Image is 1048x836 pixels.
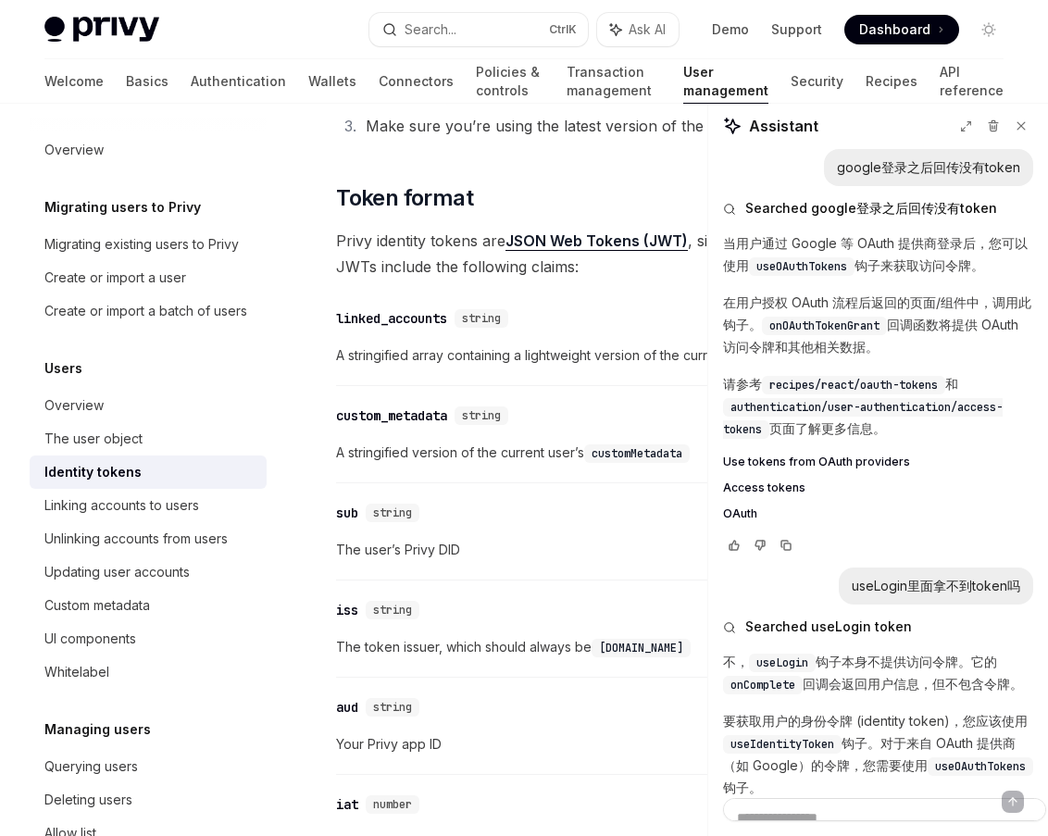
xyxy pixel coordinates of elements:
div: useLogin里面拿不到token吗 [852,577,1020,595]
div: Custom metadata [44,594,150,617]
a: Updating user accounts [30,555,267,589]
div: Search... [405,19,456,41]
a: Overview [30,133,267,167]
span: Ctrl K [549,22,577,37]
div: custom_metadata [336,406,447,425]
a: Dashboard [844,15,959,44]
a: Access tokens [723,480,1033,495]
a: Welcome [44,59,104,104]
div: iss [336,601,358,619]
a: Connectors [379,59,454,104]
span: number [373,797,412,812]
a: Identity tokens [30,455,267,489]
p: 在用户授权 OAuth 流程后返回的页面/组件中，调用此钩子。 回调函数将提供 OAuth 访问令牌和其他相关数据。 [723,292,1033,358]
div: Create or import a batch of users [44,300,247,322]
p: 请参考 和 页面了解更多信息。 [723,373,1033,440]
div: UI components [44,628,136,650]
code: [DOMAIN_NAME] [592,639,691,657]
p: 当用户通过 Google 等 OAuth 提供商登录后，您可以使用 钩子来获取访问令牌。 [723,232,1033,277]
h5: Managing users [44,718,151,741]
a: Deleting users [30,783,267,817]
span: Token format [336,183,473,213]
span: The token issuer, which should always be [336,636,1015,658]
span: authentication/user-authentication/access-tokens [723,400,1003,437]
a: Support [771,20,822,39]
span: Use tokens from OAuth providers [723,455,910,469]
span: useOAuthTokens [756,259,847,274]
span: string [462,311,501,326]
a: Querying users [30,750,267,783]
li: Make sure you’re using the latest version of the Privy SDK [360,113,1015,139]
a: Whitelabel [30,655,267,689]
span: Dashboard [859,20,930,39]
div: google登录之后回传没有token [837,158,1020,177]
a: UI components [30,622,267,655]
a: User management [683,59,768,104]
a: Create or import a user [30,261,267,294]
span: recipes/react/oauth-tokens [769,378,938,393]
a: Overview [30,389,267,422]
div: aud [336,698,358,717]
h5: Migrating users to Privy [44,196,201,218]
span: string [373,505,412,520]
code: customMetadata [584,444,690,463]
a: Use tokens from OAuth providers [723,455,1033,469]
a: Demo [712,20,749,39]
span: A stringified version of the current user’s [336,442,1015,464]
span: useIdentityToken [730,737,834,752]
span: Access tokens [723,480,805,495]
a: Wallets [308,59,356,104]
div: linked_accounts [336,309,447,328]
div: Whitelabel [44,661,109,683]
div: Querying users [44,755,138,778]
span: useOAuthTokens [935,759,1026,774]
a: Migrating existing users to Privy [30,228,267,261]
span: Your Privy app ID [336,733,1015,755]
span: OAuth [723,506,757,521]
a: The user object [30,422,267,455]
button: Ask AI [597,13,679,46]
span: A stringified array containing a lightweight version of the current user’s [336,344,1015,367]
span: useLogin [756,655,808,670]
div: Unlinking accounts from users [44,528,228,550]
div: Updating user accounts [44,561,190,583]
span: string [373,700,412,715]
button: Send message [1002,791,1024,813]
a: Custom metadata [30,589,267,622]
button: Searched google登录之后回传没有token [723,199,1033,218]
a: Policies & controls [476,59,544,104]
span: Searched google登录之后回传没有token [745,199,997,218]
span: Ask AI [629,20,666,39]
div: Migrating existing users to Privy [44,233,239,256]
div: Overview [44,394,104,417]
button: Toggle dark mode [974,15,1004,44]
a: Transaction management [567,59,661,104]
a: Recipes [866,59,917,104]
span: onOAuthTokenGrant [769,318,880,333]
span: Privy identity tokens are , signed with the ES256 algorithm. These JWTs include the following cla... [336,228,1015,280]
span: string [462,408,501,423]
div: Deleting users [44,789,132,811]
a: Security [791,59,843,104]
div: iat [336,795,358,814]
span: Searched useLogin token [745,618,912,636]
div: Linking accounts to users [44,494,199,517]
a: Linking accounts to users [30,489,267,522]
span: Assistant [749,115,818,137]
h5: Users [44,357,82,380]
a: JSON Web Tokens (JWT) [505,231,688,251]
a: OAuth [723,506,1033,521]
a: Authentication [191,59,286,104]
button: Searched useLogin token [723,618,1033,636]
button: Search...CtrlK [369,13,589,46]
p: 不， 钩子本身不提供访问令牌。它的 回调会返回用户信息，但不包含令牌。 [723,651,1033,695]
div: The user object [44,428,143,450]
div: Create or import a user [44,267,186,289]
div: Overview [44,139,104,161]
p: 要获取用户的身份令牌 (identity token)，您应该使用 钩子。对于来自 OAuth 提供商（如 Google）的令牌，您需要使用 钩子。 [723,710,1033,799]
span: onComplete [730,678,795,693]
div: sub [336,504,358,522]
a: Create or import a batch of users [30,294,267,328]
span: string [373,603,412,618]
img: light logo [44,17,159,43]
